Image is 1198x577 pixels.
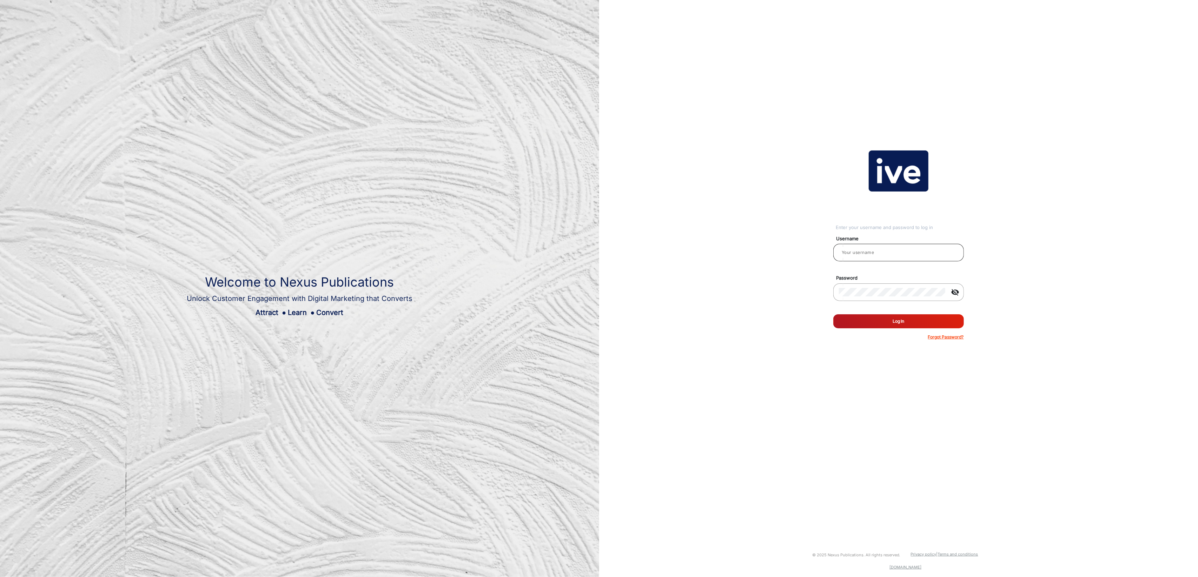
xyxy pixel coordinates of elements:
div: Enter your username and password to log in [836,224,964,231]
button: Log In [833,314,964,328]
span: ● [282,308,286,317]
h1: Welcome to Nexus Publications [187,275,412,290]
small: © 2025 Nexus Publications. All rights reserved. [812,552,900,557]
div: Unlock Customer Engagement with Digital Marketing that Converts [187,293,412,304]
mat-label: Password [831,275,972,282]
a: Terms and conditions [938,552,978,557]
a: Privacy policy [911,552,936,557]
p: Forgot Password? [928,334,964,340]
img: vmg-logo [869,150,928,192]
a: | [936,552,938,557]
a: [DOMAIN_NAME] [889,565,921,570]
span: ● [310,308,315,317]
mat-icon: visibility_off [947,288,964,296]
mat-label: Username [831,235,972,242]
input: Your username [839,248,958,257]
div: Attract Learn Convert [187,307,412,318]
